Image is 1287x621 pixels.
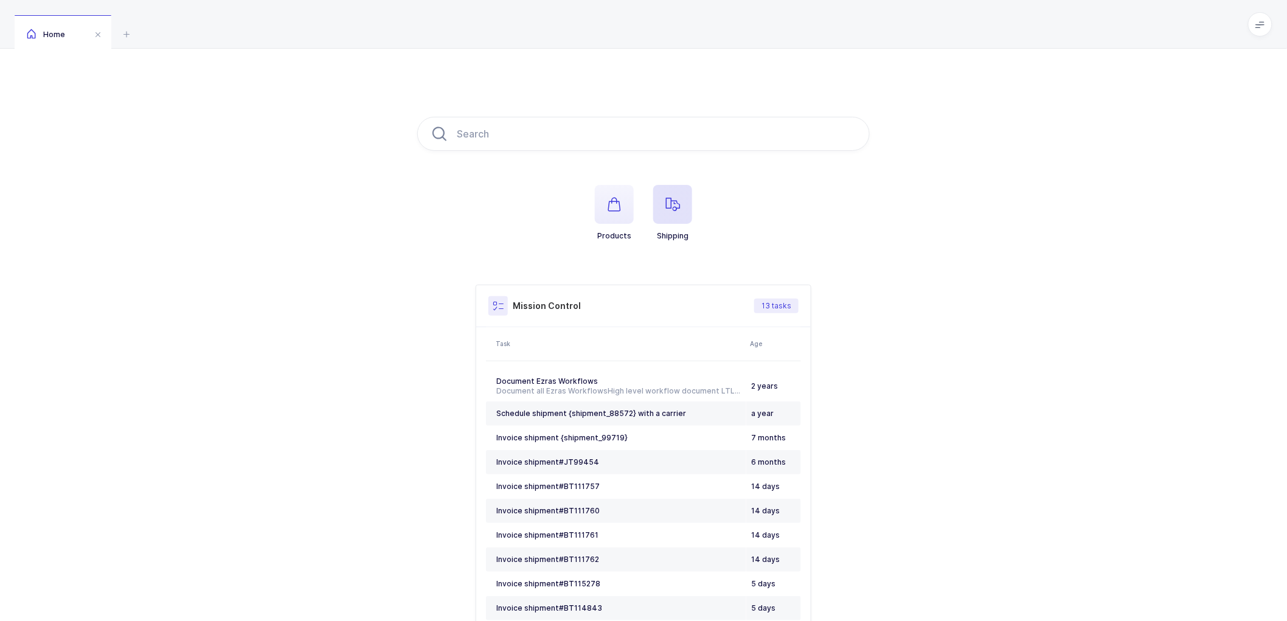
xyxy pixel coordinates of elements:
[750,339,797,349] div: Age
[496,603,602,612] span: Invoice shipment
[496,530,598,539] span: Invoice shipment
[496,376,598,386] span: Document Ezras Workflows
[751,530,780,539] span: 14 days
[608,386,720,395] a: High level workflow document
[761,301,791,311] span: 13 tasks
[496,386,741,396] div: Document all Ezras Workflows
[751,506,780,515] span: 14 days
[751,457,786,467] span: 6 months
[496,579,600,588] span: Invoice shipment
[653,185,692,241] button: Shipping
[721,386,777,395] a: LTL Scheduling
[751,555,780,564] span: 14 days
[559,457,599,467] a: #JT99454
[751,409,774,418] span: a year
[751,482,780,491] span: 14 days
[513,300,581,312] h3: Mission Control
[496,457,599,467] span: Invoice shipment
[27,30,65,39] span: Home
[496,339,743,349] div: Task
[595,185,634,241] button: Products
[496,482,600,491] span: Invoice shipment
[417,117,870,151] input: Search
[559,579,600,589] a: #BT115278
[559,530,598,540] a: #BT111761
[496,555,599,564] span: Invoice shipment
[496,433,628,442] span: Invoice shipment {shipment_99719}
[496,409,686,418] span: Schedule shipment {shipment_88572} with a carrier
[751,603,775,612] span: 5 days
[751,433,786,442] span: 7 months
[751,381,778,390] span: 2 years
[559,482,600,491] a: #BT111757
[559,506,600,516] a: #BT111760
[559,555,599,564] a: #BT111762
[496,506,600,515] span: Invoice shipment
[559,603,602,613] a: #BT114843
[751,579,775,588] span: 5 days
